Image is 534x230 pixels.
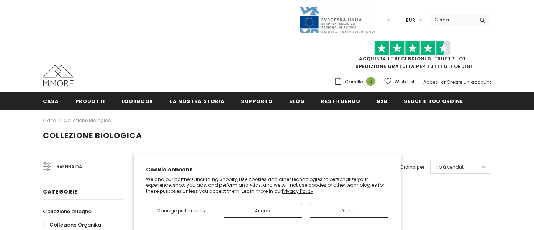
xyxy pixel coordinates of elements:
[57,163,82,171] span: Raffina da
[146,204,216,218] button: Manage preferences
[146,166,388,174] h2: Cookie consent
[334,44,491,70] span: SPEDIZIONE GRATUITA PER TUTTI GLI ORDINI
[404,98,463,105] span: Segui il tuo ordine
[377,92,387,109] a: B2B
[423,79,440,85] a: Accedi
[395,78,414,86] span: Wish List
[334,76,379,88] a: Carrello 0
[43,130,142,141] span: Collezione biologica
[299,16,375,23] a: Javni Razpis
[241,98,272,105] span: supporto
[241,92,272,109] a: supporto
[121,92,153,109] a: Lookbook
[170,92,224,109] a: La nostra storia
[43,98,59,105] span: Casa
[310,204,388,218] button: Decline
[447,79,491,85] a: Creare un account
[384,75,414,88] a: Wish List
[366,77,375,86] span: 0
[289,92,305,109] a: Blog
[43,205,92,218] a: Collezione di legno
[406,16,415,24] span: EUR
[345,78,363,86] span: Carrello
[289,98,305,105] span: Blog
[321,92,360,109] a: Restituendo
[377,98,387,105] span: B2B
[400,163,424,171] label: Ordina per
[404,92,463,109] a: Segui il tuo ordine
[157,207,205,214] span: Manage preferences
[321,98,360,105] span: Restituendo
[121,98,153,105] span: Lookbook
[224,204,302,218] button: Accept
[43,208,92,215] span: Collezione di legno
[299,6,375,34] img: Javni Razpis
[43,116,56,125] a: Casa
[374,41,451,55] img: Fidati di Pilot Stars
[43,188,77,196] span: Categorie
[441,79,446,85] span: or
[436,163,465,171] span: I più venduti
[75,98,105,105] span: Prodotti
[359,55,466,62] a: Acquista le recensioni di TrustPilot
[43,65,74,86] img: Casi MMORE
[43,92,59,109] a: Casa
[282,188,313,194] a: Privacy Policy
[146,176,388,194] p: We and our partners, including Shopify, use cookies and other technologies to personalize your ex...
[49,221,101,228] span: Collezione Organika
[430,14,474,25] input: Search Site
[64,117,111,124] a: Collezione biologica
[170,98,224,105] span: La nostra storia
[75,92,105,109] a: Prodotti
